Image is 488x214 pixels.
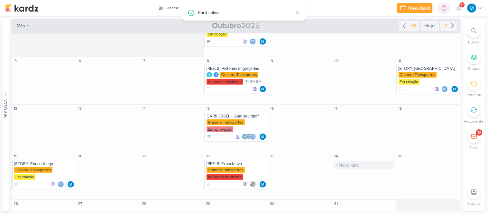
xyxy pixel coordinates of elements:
div: 12 [13,105,19,112]
div: Hoje [421,21,439,31]
div: Granero Transportes [220,72,258,78]
div: Colaboradores: Thais de carvalho [58,181,66,188]
div: 15 [478,130,481,135]
div: +24 [408,23,418,29]
img: MARIANA MIRANDA [242,134,248,140]
div: 28 [141,200,147,207]
p: Td [251,40,255,43]
input: + Novo kard [334,161,395,169]
div: Colaboradores: Thais de carvalho [250,38,258,45]
strong: Outubro [212,21,242,30]
p: Buscar [468,39,480,45]
div: S [207,72,212,77]
p: Td [59,183,63,186]
div: Colaboradores: MARIANA MIRANDA, Everton Granero, Thais de carvalho [242,134,258,140]
p: Email [470,145,479,151]
img: MARIANA MIRANDA [68,181,74,188]
p: Grupos [468,66,481,71]
div: 6 [77,58,83,64]
div: CARROSSEL - Qual seu tipo? [207,114,267,119]
p: Recorrente [465,118,484,124]
div: Em criação [14,174,35,180]
div: Thais de carvalho [58,181,64,188]
p: Pendente [466,92,483,98]
div: [STORY] Campina Grande [399,66,459,71]
img: kardz.app [5,4,39,12]
div: A Fazer [207,39,211,44]
p: Arquivo [467,200,481,206]
div: Thais de carvalho [250,134,256,140]
div: [REELS] Histórias engraçadas [207,66,267,71]
div: Granero Transportes [207,167,245,173]
div: 29 [205,200,211,207]
div: Responsável: MARIANA MIRANDA [260,134,266,140]
div: 27 [77,200,83,207]
div: Granero Transportes [207,119,245,125]
div: +7 [442,23,449,29]
div: Aguardando cliente [207,79,243,85]
p: Td [251,135,255,139]
div: Em criação [399,79,420,85]
div: 17 [333,105,339,112]
div: 20 [77,153,83,159]
div: 11 [397,58,403,64]
div: Thais de carvalho [442,86,448,92]
div: Em aprovação [207,126,233,132]
div: 26 [13,200,19,207]
div: 31 [333,200,339,207]
span: 20:59 [250,79,261,84]
div: Granero Transportes [14,167,52,173]
div: 14 [141,105,147,112]
div: Responsável: MARIANA MIRANDA [260,86,266,92]
div: Aguardando cliente [207,174,243,180]
img: MARIANA MIRANDA [260,134,266,140]
div: Novo Kard [409,5,430,12]
span: mês [17,23,25,29]
div: A Fazer [207,87,211,91]
div: 13 [77,105,83,112]
img: MARIANA MIRANDA [467,4,476,13]
div: 8 [205,58,211,64]
div: 16 [269,105,275,112]
img: MARIANA MIRANDA [260,86,266,92]
div: [STORY] Pouso Alegre [14,161,75,166]
button: Pessoas [3,19,9,211]
img: Everton Granero [246,134,252,140]
li: Ctrl + F [463,24,485,45]
div: 22 [205,153,211,159]
div: 15 [205,105,211,112]
img: MARIANA MIRANDA [260,181,266,188]
div: 30 [269,200,275,207]
p: Td [443,88,447,91]
div: 10 [333,58,339,64]
div: Responsável: MARIANA MIRANDA [260,181,266,188]
div: Responsável: MARIANA MIRANDA [68,181,74,188]
div: Colaboradores: Thais de carvalho [442,86,450,92]
div: Em Andamento [207,134,210,139]
div: [REELS] Expectativa [207,161,267,166]
div: 25 [397,153,403,159]
div: Thais de carvalho [250,38,256,45]
div: A Fazer [399,87,403,91]
div: 19 [13,153,19,159]
div: Kard salvo [198,9,293,16]
div: A Fazer [14,182,19,187]
img: MARIANA MIRANDA [260,38,266,45]
div: 5 [13,58,19,64]
div: 7 [141,58,147,64]
img: MARIANA MIRANDA [452,86,458,92]
div: Colaboradores: Everton Granero [250,181,258,188]
img: Everton Granero [250,181,256,188]
div: Responsável: MARIANA MIRANDA [452,86,458,92]
div: Responsável: MARIANA MIRANDA [260,38,266,45]
span: 2025 [212,21,260,31]
span: 9+ [461,2,464,7]
div: 18 [397,105,403,112]
div: A Fazer [207,182,211,187]
div: 1 [397,200,403,207]
div: 21 [141,153,147,159]
button: Novo Kard [397,3,433,13]
div: 24 [333,153,339,159]
div: 9 [269,58,275,64]
div: Granero Transportes [399,72,437,78]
